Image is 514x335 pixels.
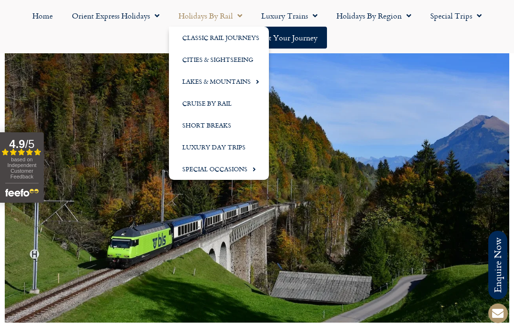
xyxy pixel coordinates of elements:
[247,27,327,49] a: Start your Journey
[169,136,269,158] a: Luxury Day Trips
[252,5,327,27] a: Luxury Trains
[169,27,269,180] ul: Holidays by Rail
[169,114,269,136] a: Short Breaks
[169,158,269,180] a: Special Occasions
[169,70,269,92] a: Lakes & Mountains
[169,49,269,70] a: Cities & Sightseeing
[23,5,62,27] a: Home
[421,5,491,27] a: Special Trips
[169,5,252,27] a: Holidays by Rail
[62,5,169,27] a: Orient Express Holidays
[169,27,269,49] a: Classic Rail Journeys
[169,92,269,114] a: Cruise by Rail
[5,5,509,49] nav: Menu
[327,5,421,27] a: Holidays by Region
